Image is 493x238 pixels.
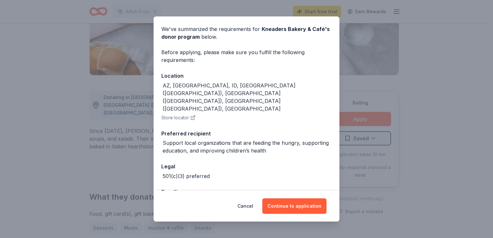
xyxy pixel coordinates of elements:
div: Before applying, please make sure you fulfill the following requirements: [161,48,332,64]
div: 501(c)(3) preferred [163,172,210,180]
div: We've summarized the requirements for below. [161,25,332,41]
div: Location [161,72,332,80]
button: Store locator [161,114,196,122]
div: Support local organizations that are feeding the hungry, supporting education, and improving chil... [163,139,332,154]
button: Cancel [237,198,253,214]
div: Deadline [161,188,332,196]
div: Preferred recipient [161,129,332,138]
button: Continue to application [262,198,327,214]
div: AZ, [GEOGRAPHIC_DATA], ID, [GEOGRAPHIC_DATA] ([GEOGRAPHIC_DATA]), [GEOGRAPHIC_DATA] ([GEOGRAPHIC_... [163,82,332,113]
div: Legal [161,162,332,171]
